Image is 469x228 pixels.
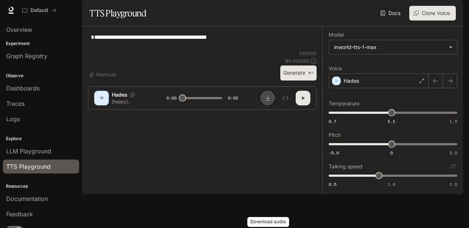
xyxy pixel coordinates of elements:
span: 0 [390,150,393,156]
p: Voice [329,66,342,71]
p: Hades [344,77,359,85]
button: Inspect [278,91,293,105]
span: 1.1 [388,118,395,124]
button: Download audio [261,91,275,105]
button: Clone Voice [409,6,456,20]
div: H [96,92,107,104]
p: Default [30,7,48,14]
a: Docs [379,6,403,20]
p: 52 / 1000 [299,50,317,56]
p: Pitch [329,132,341,138]
p: Model [329,32,344,37]
span: 0:00 [166,94,177,102]
div: Download audio [247,217,289,227]
p: [happy] [PERSON_NAME] laughed and played a little louder. [112,98,149,105]
span: 1.5 [450,181,457,187]
button: Reset to default [449,162,457,171]
span: 1.5 [450,118,457,124]
span: 5.0 [450,150,457,156]
div: inworld-tts-1-max [329,40,457,54]
span: -5.0 [329,150,339,156]
button: Shortcuts [88,69,119,81]
h1: TTS Playground [89,6,146,20]
p: ⌘⏎ [308,71,314,75]
button: Generate⌘⏎ [280,66,317,81]
button: All workspaces [19,3,60,18]
p: Talking speed [329,164,362,169]
span: 1.0 [388,181,395,187]
p: Temperature [329,101,359,106]
span: 0.5 [329,181,336,187]
span: 0.7 [329,118,336,124]
span: 0:02 [228,94,238,102]
p: $ 0.000520 [285,58,309,64]
button: Copy Voice ID [128,93,138,97]
div: inworld-tts-1-max [334,44,445,51]
p: Hades [112,91,128,98]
